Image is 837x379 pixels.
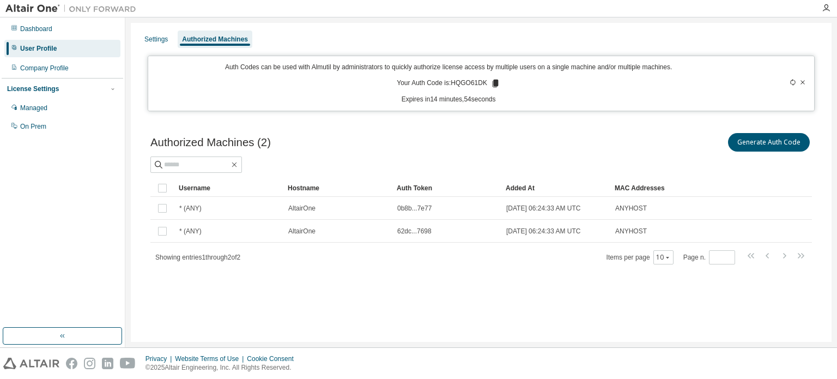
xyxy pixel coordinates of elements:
div: Added At [506,179,606,197]
div: User Profile [20,44,57,53]
span: 0b8b...7e77 [397,204,432,213]
span: 62dc...7698 [397,227,432,236]
p: Your Auth Code is: HQGO61DK [397,79,500,88]
div: Privacy [145,354,175,363]
div: Auth Token [397,179,497,197]
span: * (ANY) [179,227,202,236]
div: Hostname [288,179,388,197]
button: 10 [656,253,671,262]
div: License Settings [7,85,59,93]
button: Generate Auth Code [728,133,810,152]
img: instagram.svg [84,358,95,369]
span: Items per page [606,250,674,264]
div: Managed [20,104,47,112]
span: [DATE] 06:24:33 AM UTC [506,204,581,213]
img: altair_logo.svg [3,358,59,369]
div: On Prem [20,122,46,131]
div: Cookie Consent [247,354,300,363]
img: youtube.svg [120,358,136,369]
div: MAC Addresses [615,179,697,197]
div: Username [179,179,279,197]
span: AltairOne [288,227,316,236]
div: Authorized Machines [182,35,248,44]
span: [DATE] 06:24:33 AM UTC [506,227,581,236]
span: Authorized Machines (2) [150,136,271,149]
p: Auth Codes can be used with Almutil by administrators to quickly authorize license access by mult... [155,63,742,72]
span: Page n. [683,250,735,264]
div: Website Terms of Use [175,354,247,363]
span: Showing entries 1 through 2 of 2 [155,254,240,261]
span: AltairOne [288,204,316,213]
span: ANYHOST [615,204,647,213]
img: Altair One [5,3,142,14]
div: Settings [144,35,168,44]
span: * (ANY) [179,204,202,213]
p: Expires in 14 minutes, 54 seconds [155,95,742,104]
p: © 2025 Altair Engineering, Inc. All Rights Reserved. [145,363,300,372]
div: Dashboard [20,25,52,33]
span: ANYHOST [615,227,647,236]
div: Company Profile [20,64,69,73]
img: linkedin.svg [102,358,113,369]
img: facebook.svg [66,358,77,369]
